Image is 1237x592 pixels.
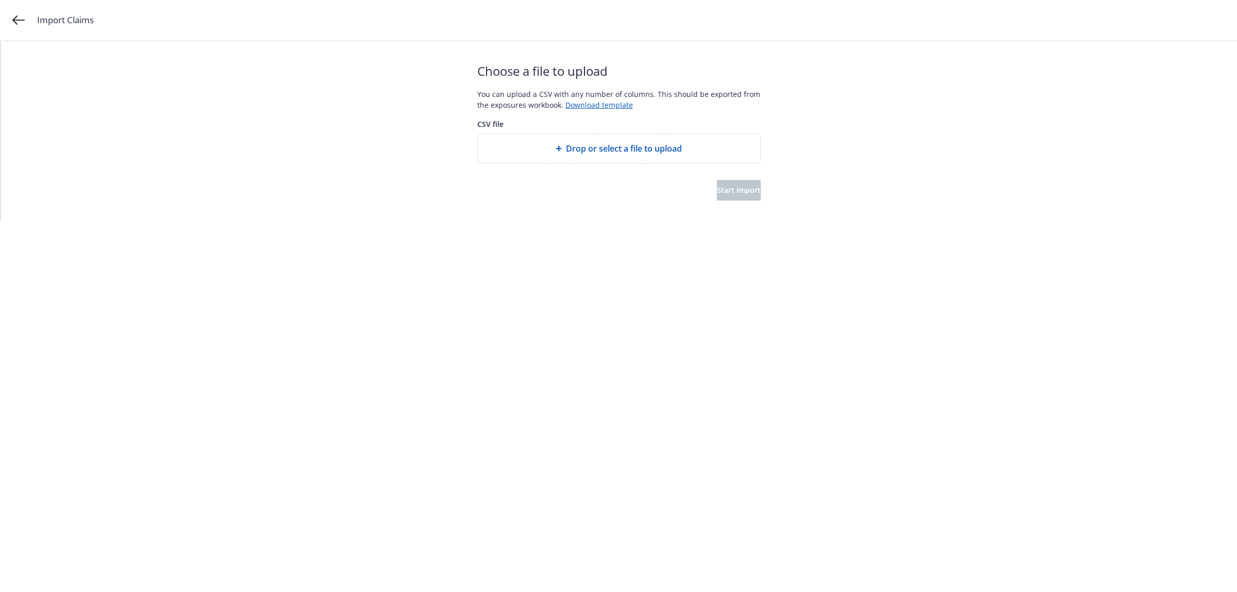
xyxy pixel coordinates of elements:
span: Drop or select a file to upload [566,142,682,155]
span: Start import [717,185,761,195]
button: Start import [717,180,761,201]
span: CSV file [477,119,761,129]
span: Choose a file to upload [477,62,761,80]
div: Drop or select a file to upload [477,134,761,163]
div: You can upload a CSV with any number of columns. This should be exported from the exposures workb... [477,89,761,110]
a: Download template [565,100,633,110]
span: Import Claims [37,13,94,27]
